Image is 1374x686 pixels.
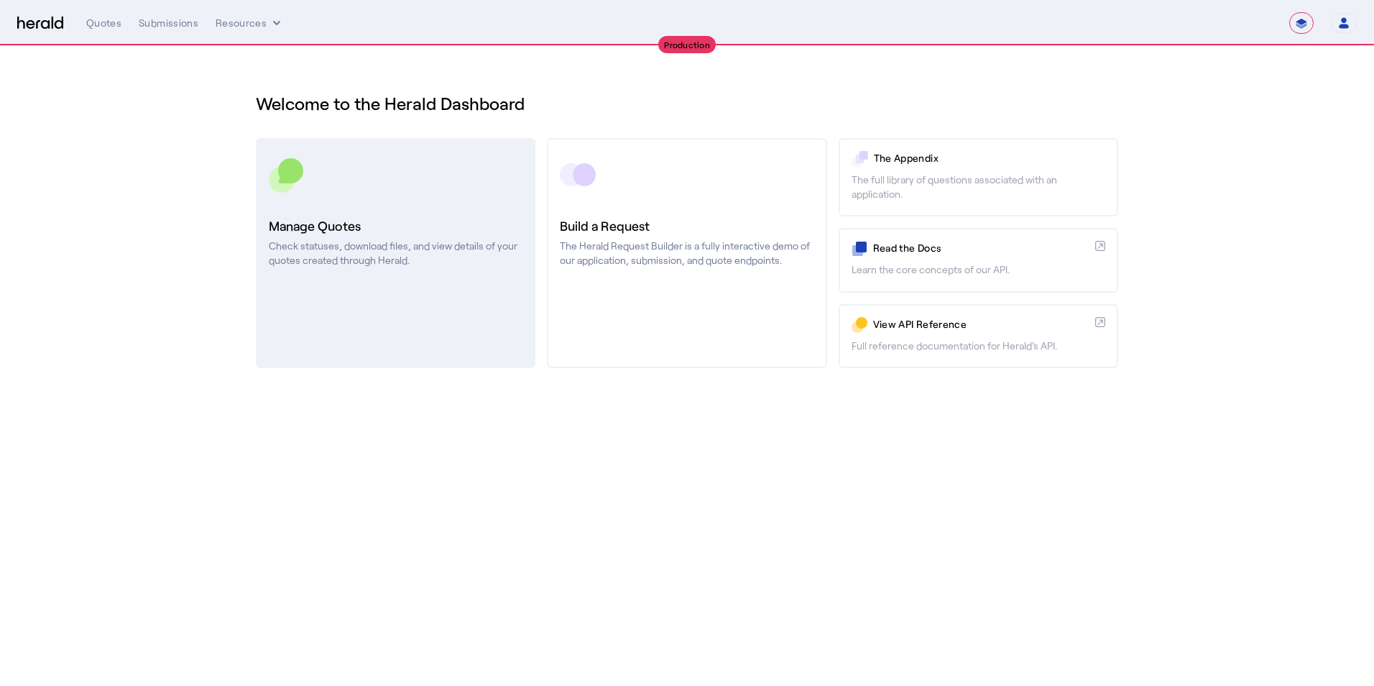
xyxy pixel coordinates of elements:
[86,16,121,30] div: Quotes
[139,16,198,30] div: Submissions
[658,36,716,53] div: Production
[873,241,1089,255] p: Read the Docs
[216,16,284,30] button: Resources dropdown menu
[839,228,1118,292] a: Read the DocsLearn the core concepts of our API.
[17,17,63,30] img: Herald Logo
[269,216,522,236] h3: Manage Quotes
[839,138,1118,216] a: The AppendixThe full library of questions associated with an application.
[852,339,1105,353] p: Full reference documentation for Herald's API.
[852,262,1105,277] p: Learn the core concepts of our API.
[256,92,1118,115] h1: Welcome to the Herald Dashboard
[547,138,826,368] a: Build a RequestThe Herald Request Builder is a fully interactive demo of our application, submiss...
[269,239,522,267] p: Check statuses, download files, and view details of your quotes created through Herald.
[839,304,1118,368] a: View API ReferenceFull reference documentation for Herald's API.
[852,173,1105,201] p: The full library of questions associated with an application.
[560,239,813,267] p: The Herald Request Builder is a fully interactive demo of our application, submission, and quote ...
[256,138,535,368] a: Manage QuotesCheck statuses, download files, and view details of your quotes created through Herald.
[560,216,813,236] h3: Build a Request
[874,151,1105,165] p: The Appendix
[873,317,1089,331] p: View API Reference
